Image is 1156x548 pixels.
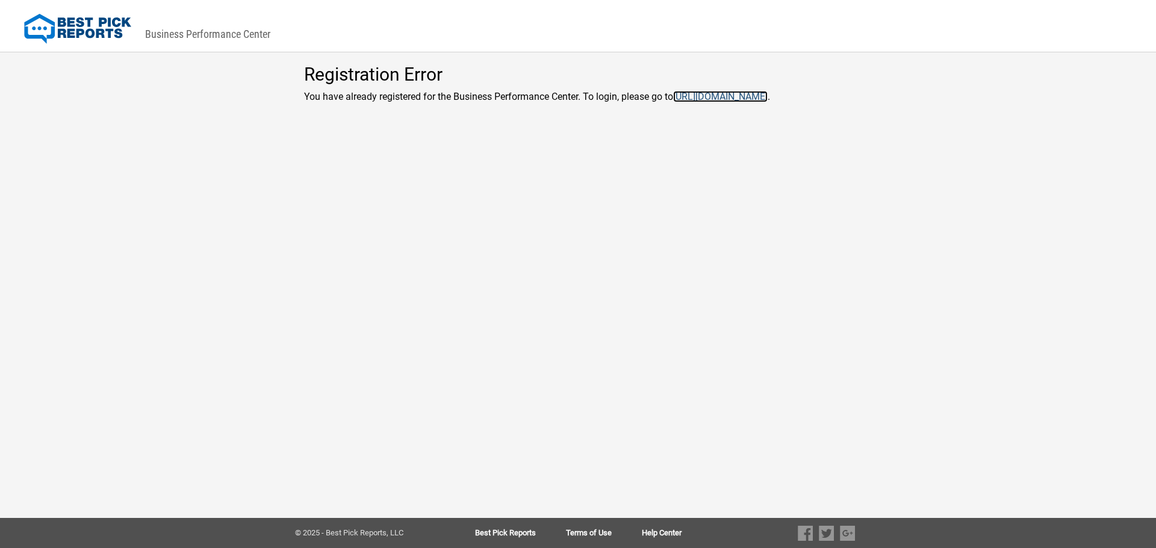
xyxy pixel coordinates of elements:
a: Help Center [642,529,682,537]
div: You have already registered for the Business Performance Center. To login, please go to . [295,44,861,103]
a: Terms of Use [566,529,642,537]
h2: Registration Error [304,64,852,84]
a: Best Pick Reports [475,529,566,537]
div: © 2025 - Best Pick Reports, LLC [295,529,437,537]
a: [URL][DOMAIN_NAME] [673,91,768,102]
img: Best Pick Reports Logo [24,14,131,44]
